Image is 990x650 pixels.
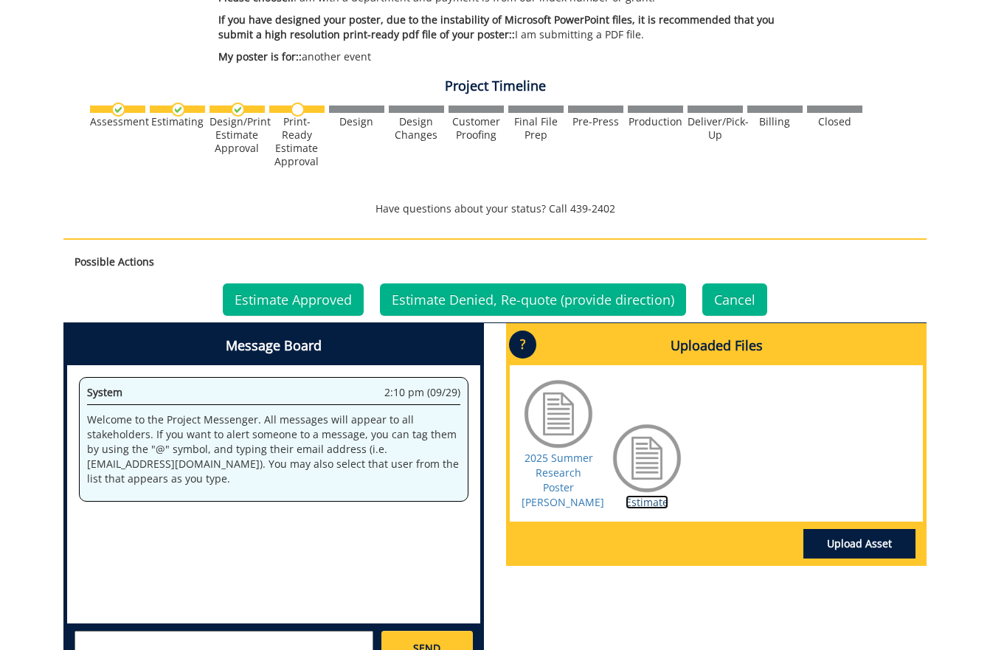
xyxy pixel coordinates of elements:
[90,115,145,128] div: Assessment
[63,201,927,216] p: Have questions about your status? Call 439-2402
[389,115,444,142] div: Design Changes
[218,13,775,41] span: If you have designed your poster, due to the instability of Microsoft PowerPoint files, it is rec...
[510,327,923,365] h4: Uploaded Files
[218,13,796,42] p: I am submitting a PDF file.
[111,103,125,117] img: checkmark
[87,412,460,486] p: Welcome to the Project Messenger. All messages will appear to all stakeholders. If you want to al...
[702,283,767,316] a: Cancel
[87,385,122,399] span: System
[67,327,480,365] h4: Message Board
[509,331,536,359] p: ?
[171,103,185,117] img: checkmark
[747,115,803,128] div: Billing
[150,115,205,128] div: Estimating
[218,49,796,64] p: another event
[231,103,245,117] img: checkmark
[291,103,305,117] img: no
[688,115,743,142] div: Deliver/Pick-Up
[807,115,862,128] div: Closed
[223,283,364,316] a: Estimate Approved
[63,79,927,94] h4: Project Timeline
[329,115,384,128] div: Design
[626,495,668,509] a: Estimate
[380,283,686,316] a: Estimate Denied, Re-quote (provide direction)
[568,115,623,128] div: Pre-Press
[75,255,154,269] strong: Possible Actions
[269,115,325,168] div: Print-Ready Estimate Approval
[628,115,683,128] div: Production
[210,115,265,155] div: Design/Print Estimate Approval
[522,451,604,509] a: 2025 Summer Research Poster [PERSON_NAME]
[218,49,302,63] span: My poster is for::
[384,385,460,400] span: 2:10 pm (09/29)
[449,115,504,142] div: Customer Proofing
[508,115,564,142] div: Final File Prep
[803,529,915,559] a: Upload Asset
